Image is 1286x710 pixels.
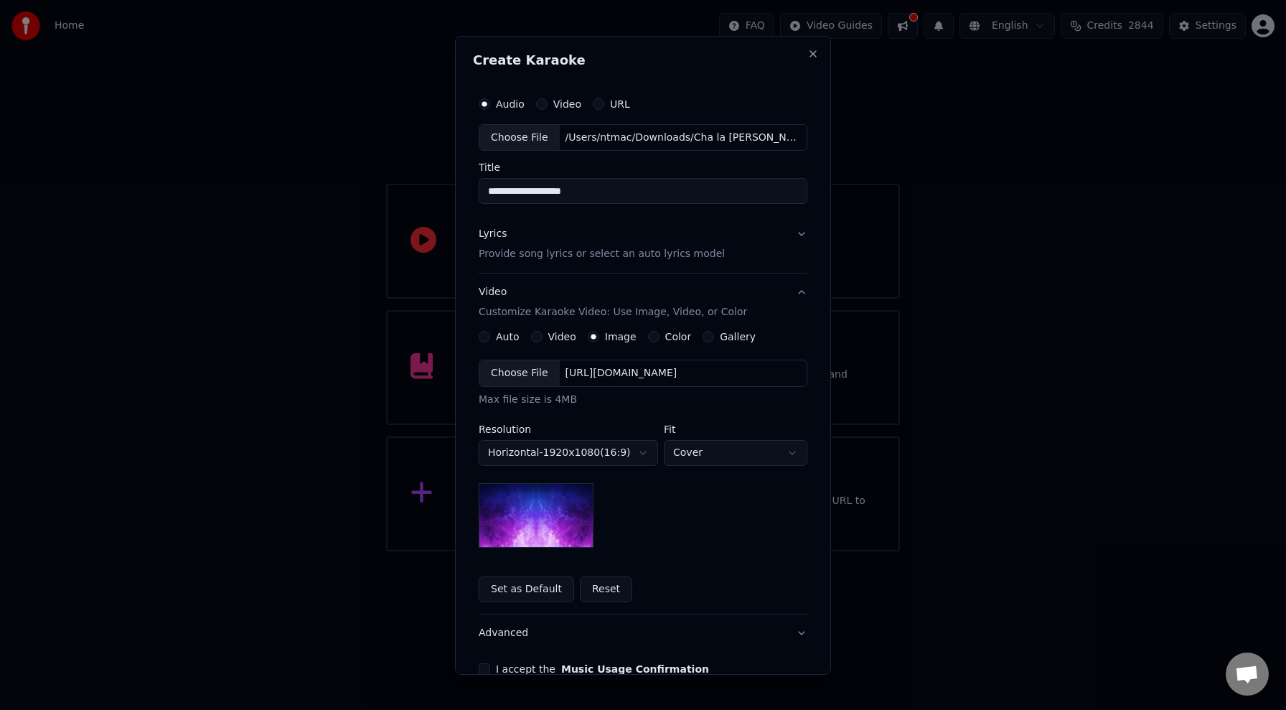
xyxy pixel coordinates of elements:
label: Audio [496,98,525,108]
button: I accept the [561,664,709,674]
label: Video [553,98,581,108]
label: Title [479,162,807,172]
label: I accept the [496,664,709,674]
p: Customize Karaoke Video: Use Image, Video, or Color [479,305,747,319]
label: Fit [664,424,807,434]
div: Lyrics [479,227,507,241]
label: Video [548,332,576,342]
label: Color [665,332,692,342]
div: /Users/ntmac/Downloads/Cha la [PERSON_NAME] Xanh .wav [560,130,804,144]
button: LyricsProvide song lyrics or select an auto lyrics model [479,215,807,273]
label: Image [605,332,637,342]
label: Gallery [720,332,756,342]
div: Video [479,285,747,319]
div: Max file size is 4MB [479,393,807,407]
h2: Create Karaoke [473,53,813,66]
button: Reset [580,576,632,602]
p: Provide song lyrics or select an auto lyrics model [479,247,725,261]
div: VideoCustomize Karaoke Video: Use Image, Video, or Color [479,331,807,614]
button: Advanced [479,615,807,652]
div: Choose File [479,124,560,150]
button: Set as Default [479,576,574,602]
label: Auto [496,332,520,342]
label: URL [610,98,630,108]
div: Choose File [479,360,560,386]
div: [URL][DOMAIN_NAME] [560,366,683,380]
label: Resolution [479,424,658,434]
button: VideoCustomize Karaoke Video: Use Image, Video, or Color [479,274,807,331]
